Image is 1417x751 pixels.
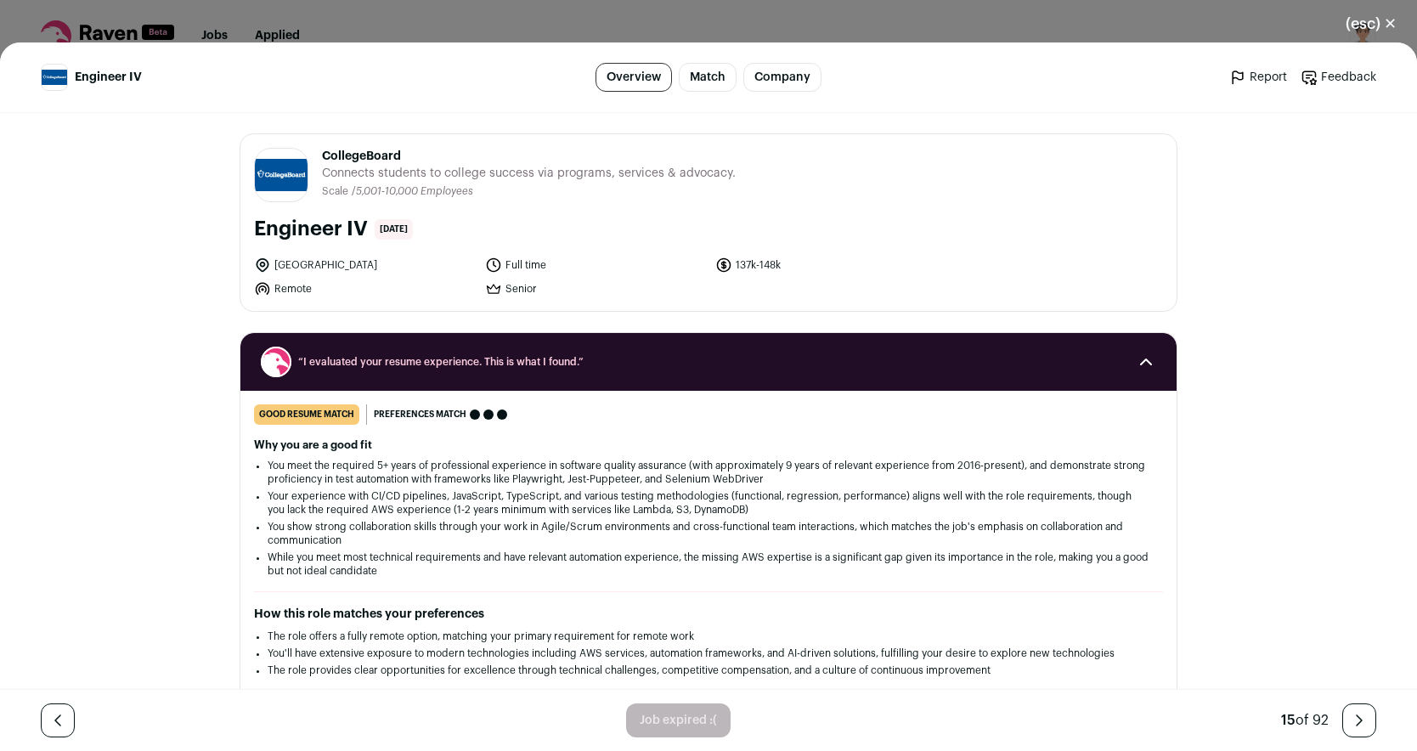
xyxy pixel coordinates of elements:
[596,63,672,92] a: Overview
[254,216,368,243] h1: Engineer IV
[1325,5,1417,42] button: Close modal
[322,165,736,182] span: Connects students to college success via programs, services & advocacy.
[679,63,737,92] a: Match
[322,148,736,165] span: CollegeBoard
[1281,710,1329,731] div: of 92
[352,185,473,198] li: /
[254,280,475,297] li: Remote
[485,257,706,274] li: Full time
[356,186,473,196] span: 5,001-10,000 Employees
[298,355,1119,369] span: “I evaluated your resume experience. This is what I found.”
[254,438,1163,452] h2: Why you are a good fit
[715,257,936,274] li: 137k-148k
[268,647,1149,660] li: You'll have extensive exposure to modern technologies including AWS services, automation framewor...
[375,219,413,240] span: [DATE]
[268,630,1149,643] li: The role offers a fully remote option, matching your primary requirement for remote work
[254,404,359,425] div: good resume match
[254,606,1163,623] h2: How this role matches your preferences
[485,280,706,297] li: Senior
[268,459,1149,486] li: You meet the required 5+ years of professional experience in software quality assurance (with app...
[268,489,1149,517] li: Your experience with CI/CD pipelines, JavaScript, TypeScript, and various testing methodologies (...
[1229,69,1287,86] a: Report
[42,70,67,85] img: cfb52ba93b836423ba4ae497992f271ff790f3b51a850b980c6490f462c3f813.jpg
[322,185,352,198] li: Scale
[1301,69,1376,86] a: Feedback
[255,159,308,190] img: cfb52ba93b836423ba4ae497992f271ff790f3b51a850b980c6490f462c3f813.jpg
[268,663,1149,677] li: The role provides clear opportunities for excellence through technical challenges, competitive co...
[268,520,1149,547] li: You show strong collaboration skills through your work in Agile/Scrum environments and cross-func...
[743,63,821,92] a: Company
[374,406,466,423] span: Preferences match
[254,257,475,274] li: [GEOGRAPHIC_DATA]
[75,69,142,86] span: Engineer IV
[1281,714,1296,727] span: 15
[268,551,1149,578] li: While you meet most technical requirements and have relevant automation experience, the missing A...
